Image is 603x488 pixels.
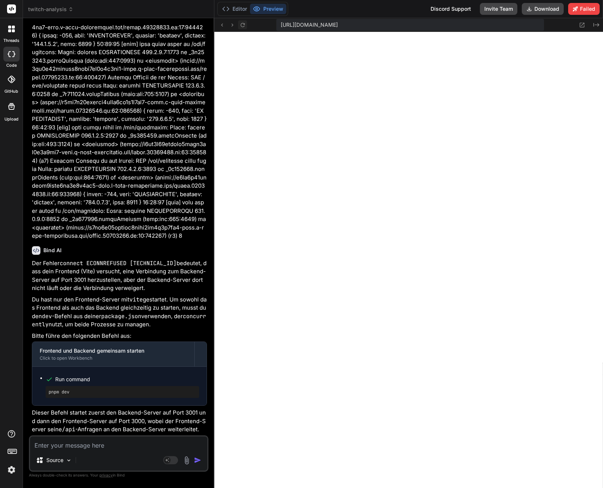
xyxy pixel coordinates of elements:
[32,259,207,293] p: Der Fehler bedeutet, dass dein Frontend (Vite) versucht, eine Verbindung zum Backend-Server auf P...
[129,296,143,303] code: vite
[62,426,75,433] code: /api
[568,3,600,15] button: Failed
[99,473,113,477] span: privacy
[49,389,196,395] pre: pnpm dev
[29,472,208,479] p: Always double-check its answers. Your in Bind
[28,6,73,13] span: twitch-analysis
[214,32,603,488] iframe: Preview
[250,4,286,14] button: Preview
[3,37,19,44] label: threads
[32,332,207,340] p: Bitte führe den folgenden Befehl aus:
[101,313,141,320] code: package.json
[43,247,62,254] h6: Bind AI
[182,456,191,465] img: attachment
[55,376,199,383] span: Run command
[5,464,18,476] img: settings
[281,21,338,29] span: [URL][DOMAIN_NAME]
[194,456,201,464] img: icon
[40,355,187,361] div: Click to open Workbench
[46,456,63,464] p: Source
[32,313,206,329] code: concurrently
[60,260,177,267] code: connect ECONNREFUSED [TECHNICAL_ID]
[4,116,19,122] label: Upload
[426,3,475,15] div: Discord Support
[32,342,194,366] button: Frontend und Backend gemeinsam startenClick to open Workbench
[40,347,187,355] div: Frontend und Backend gemeinsam starten
[42,313,52,320] code: dev
[32,296,207,329] p: Du hast nur den Frontend-Server mit gestartet. Um sowohl das Frontend als auch das Backend gleich...
[522,3,564,15] button: Download
[32,409,207,434] p: Dieser Befehl startet zuerst den Backend-Server auf Port 3001 und dann den Frontend-Server auf Po...
[480,3,517,15] button: Invite Team
[4,88,18,95] label: GitHub
[6,62,17,69] label: code
[66,457,72,464] img: Pick Models
[219,4,250,14] button: Editor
